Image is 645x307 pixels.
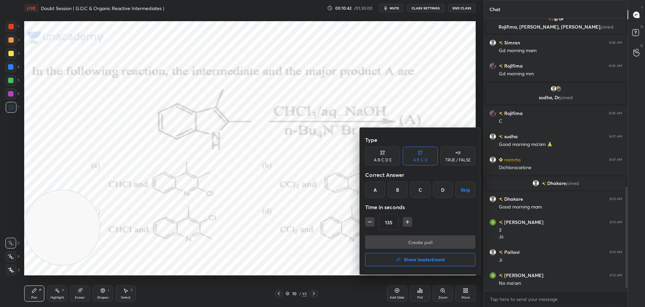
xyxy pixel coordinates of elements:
div: A [365,182,385,198]
div: B [388,182,407,198]
button: Skip [456,182,475,198]
div: A B C D E [374,158,392,162]
div: TRUE / FALSE [445,158,471,162]
button: Share leaderboard [365,253,475,266]
div: Time in seconds [365,200,475,214]
h4: Share leaderboard [404,257,445,262]
div: Correct Answer [365,168,475,182]
div: A B C D [413,158,428,162]
div: Type [365,133,475,147]
div: C [410,182,430,198]
div: D [433,182,453,198]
